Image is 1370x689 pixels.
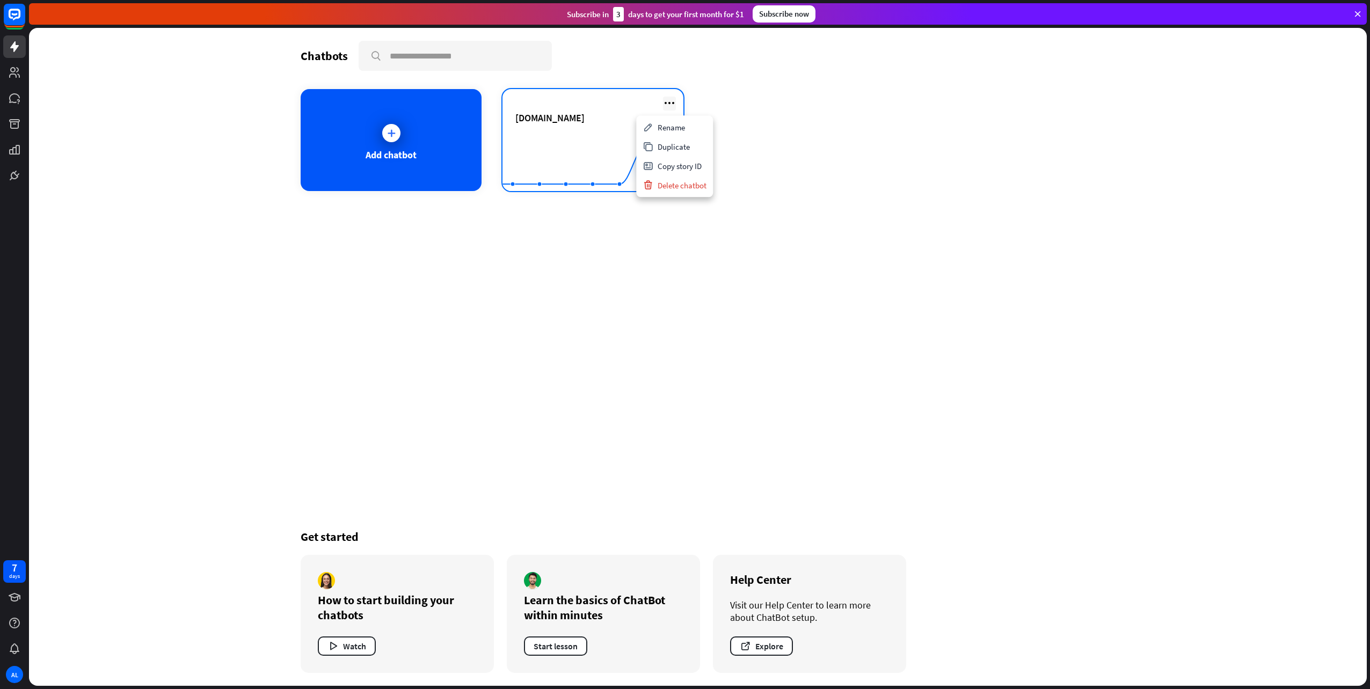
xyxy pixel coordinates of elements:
div: Visit our Help Center to learn more about ChatBot setup. [730,599,889,624]
a: 7 days [3,560,26,583]
div: Subscribe now [753,5,815,23]
img: author [524,572,541,589]
button: Start lesson [524,636,587,656]
img: author [318,572,335,589]
button: Watch [318,636,376,656]
div: AL [6,666,23,683]
div: Chatbots [301,48,348,63]
div: 7 [12,563,17,573]
div: 3 [613,7,624,21]
div: days [9,573,20,580]
div: Delete chatbot [638,175,711,195]
div: Copy story ID [638,156,711,175]
div: How to start building your chatbots [318,592,477,622]
div: Learn the basics of ChatBot within minutes [524,592,683,622]
div: Rename [638,118,711,137]
div: Help Center [730,572,889,587]
button: Explore [730,636,793,656]
span: wealthrecovery.co.uk [515,112,585,124]
div: Add chatbot [366,149,417,161]
button: Open LiveChat chat widget [9,4,41,36]
div: Get started [301,529,1095,544]
div: Subscribe in days to get your first month for $1 [567,7,744,21]
div: Duplicate [638,137,711,156]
